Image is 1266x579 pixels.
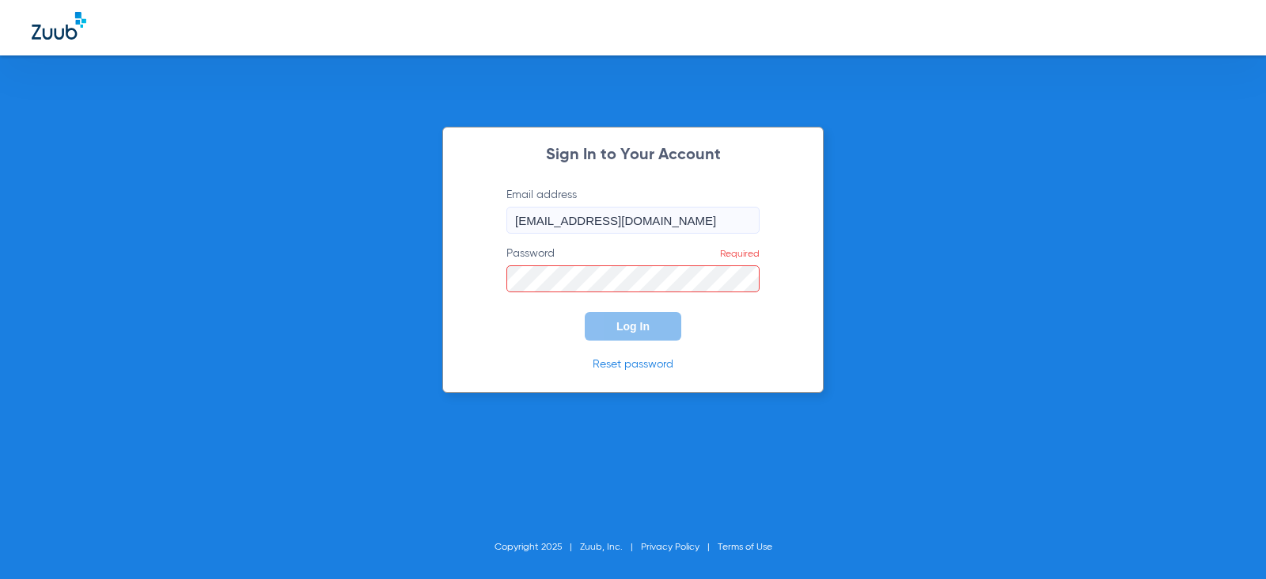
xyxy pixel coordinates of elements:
[506,207,760,234] input: Email address
[720,250,760,259] span: Required
[506,246,760,292] label: Password
[593,359,673,370] a: Reset password
[506,187,760,234] label: Email address
[32,12,86,40] img: Zuub Logo
[580,539,641,555] li: Zuub, Inc.
[718,543,772,552] a: Terms of Use
[506,265,760,292] input: PasswordRequired
[483,147,783,163] h2: Sign In to Your Account
[641,543,699,552] a: Privacy Policy
[495,539,580,555] li: Copyright 2025
[585,312,681,341] button: Log In
[616,320,650,333] span: Log In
